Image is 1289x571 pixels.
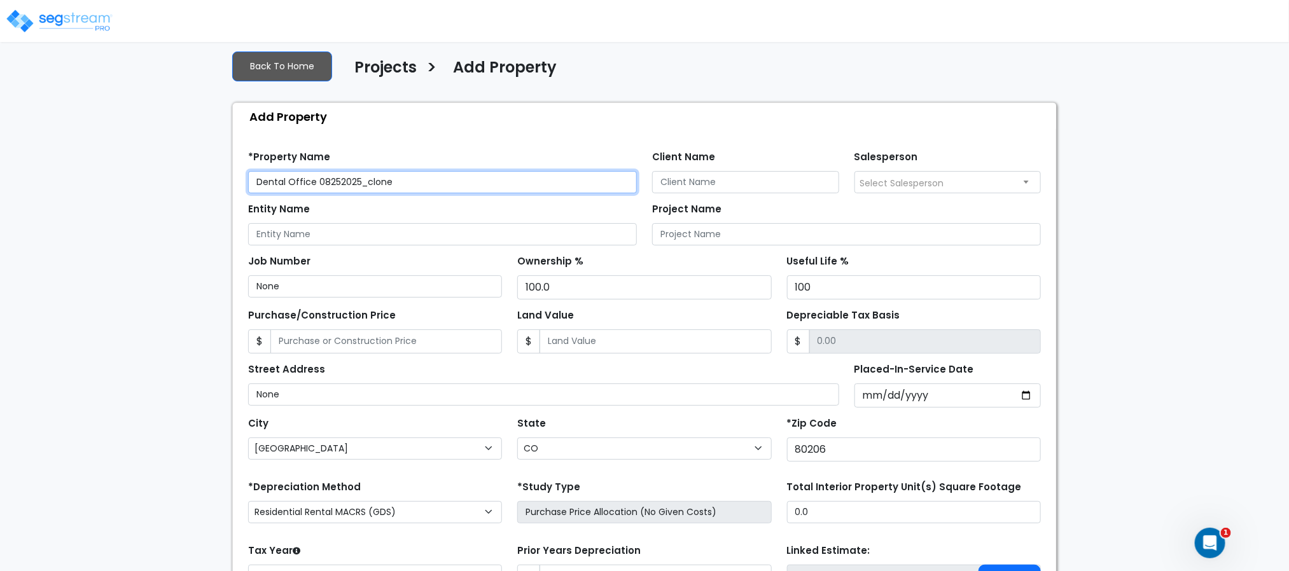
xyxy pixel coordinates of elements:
h4: Add Property [453,58,557,80]
label: *Zip Code [787,416,837,431]
input: 0.00 [809,329,1041,354]
label: Street Address [248,362,325,377]
label: Entity Name [248,202,310,217]
input: Street Address [248,383,839,406]
label: *Property Name [248,150,330,165]
input: Client Name [652,171,839,193]
img: logo_pro_r.png [5,8,113,34]
span: $ [787,329,810,354]
span: Select Salesperson [860,177,944,189]
span: $ [517,329,540,354]
label: Client Name [652,150,715,165]
a: Back To Home [232,52,332,81]
input: Project Name [652,223,1041,245]
label: Purchase/Construction Price [248,308,396,323]
label: Land Value [517,308,574,323]
h4: Projects [354,58,417,80]
label: Salesperson [854,150,918,165]
label: City [248,416,268,431]
input: Entity Name [248,223,637,245]
label: State [517,416,546,431]
input: total square foot [787,501,1041,523]
span: $ [248,329,271,354]
iframe: Intercom live chat [1195,528,1225,558]
h3: > [426,57,437,82]
label: Useful Life % [787,254,849,269]
input: Purchase or Construction Price [270,329,502,354]
label: Total Interior Property Unit(s) Square Footage [787,480,1022,495]
label: Linked Estimate: [787,544,870,558]
label: *Study Type [517,480,580,495]
a: Add Property [443,58,557,85]
div: Add Property [239,103,1056,130]
input: Ownership % [517,275,771,299]
label: Ownership % [517,254,583,269]
input: Useful Life % [787,275,1041,299]
input: Job Number [248,275,502,298]
input: Zip Code [787,437,1041,462]
input: Property Name [248,171,637,193]
label: *Depreciation Method [248,480,361,495]
label: Prior Years Depreciation [517,544,641,558]
label: Job Number [248,254,310,269]
input: Land Value [540,329,771,354]
label: Project Name [652,202,721,217]
a: Projects [345,58,417,85]
label: Tax Year [248,544,300,558]
label: Placed-In-Service Date [854,362,974,377]
span: 1 [1221,528,1231,538]
label: Depreciable Tax Basis [787,308,900,323]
